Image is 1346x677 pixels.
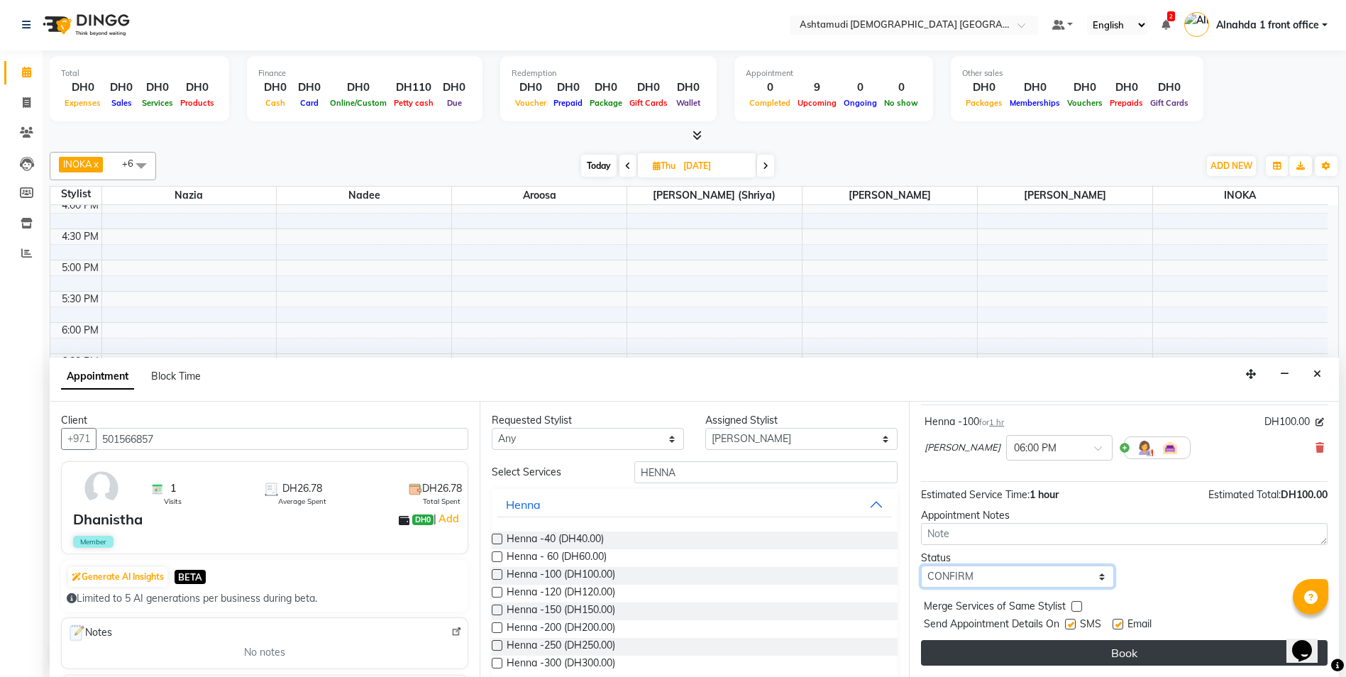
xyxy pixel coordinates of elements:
span: Merge Services of Same Stylist [924,599,1066,617]
span: Petty cash [390,98,437,108]
div: Henna [506,496,541,513]
div: DH0 [626,79,671,96]
span: Member [73,536,114,548]
button: ADD NEW [1207,156,1256,176]
span: Gift Cards [626,98,671,108]
div: 0 [840,79,881,96]
div: Redemption [512,67,705,79]
span: [PERSON_NAME] [802,187,977,204]
span: Package [586,98,626,108]
span: 1 hour [1030,488,1059,501]
div: DH0 [512,79,550,96]
div: Status [921,551,1113,566]
div: Assigned Stylist [705,413,898,428]
span: DH100.00 [1281,488,1328,501]
span: No notes [244,645,285,660]
div: DH0 [671,79,705,96]
span: Henna -300 (DH300.00) [507,656,615,673]
i: Edit price [1315,418,1324,426]
span: Card [297,98,322,108]
span: SMS [1080,617,1101,634]
span: INOKA [1153,187,1328,204]
span: 2 [1167,11,1175,21]
span: Sales [108,98,136,108]
a: x [92,158,99,170]
div: 0 [881,79,922,96]
span: Nazia [102,187,277,204]
span: Visits [164,496,182,507]
span: Services [138,98,177,108]
span: ADD NEW [1210,160,1252,171]
div: DH0 [962,79,1006,96]
div: Appointment [746,67,922,79]
div: DH0 [61,79,104,96]
span: Products [177,98,218,108]
span: Total Spent [423,496,460,507]
span: Notes [67,624,112,642]
input: 2025-10-09 [679,155,750,177]
div: 4:30 PM [59,229,101,244]
div: DH0 [258,79,292,96]
div: Select Services [481,465,624,480]
img: Interior.png [1162,439,1179,456]
span: Due [443,98,465,108]
div: Limited to 5 AI generations per business during beta. [67,591,463,606]
span: Appointment [61,364,134,390]
span: | [434,510,461,527]
span: Thu [649,160,679,171]
span: Packages [962,98,1006,108]
span: Block Time [151,370,201,382]
div: 6:30 PM [59,354,101,369]
div: DH0 [550,79,586,96]
span: Estimated Service Time: [921,488,1030,501]
div: DH0 [138,79,177,96]
div: DH110 [390,79,437,96]
span: Henna -100 (DH100.00) [507,567,615,585]
span: DH26.78 [422,481,462,496]
span: [PERSON_NAME] (Shriya) [627,187,802,204]
span: Upcoming [794,98,840,108]
span: Voucher [512,98,550,108]
span: +6 [122,158,144,169]
span: Henna - 60 (DH60.00) [507,549,607,567]
div: DH0 [1006,79,1064,96]
div: 6:00 PM [59,323,101,338]
span: Average Spent [278,496,326,507]
img: avatar [81,468,122,509]
span: 1 [170,481,176,496]
span: Memberships [1006,98,1064,108]
div: Finance [258,67,471,79]
span: Alnahda 1 front office [1216,18,1319,33]
input: Search by Name/Mobile/Email/Code [96,428,468,450]
div: Client [61,413,468,428]
span: Send Appointment Details On [924,617,1059,634]
span: [PERSON_NAME] [978,187,1152,204]
span: Expenses [61,98,104,108]
button: Generate AI Insights [68,567,167,587]
span: Henna -200 (DH200.00) [507,620,615,638]
span: [PERSON_NAME] [925,441,1000,455]
span: Completed [746,98,794,108]
iframe: chat widget [1286,620,1332,663]
div: 5:00 PM [59,260,101,275]
div: 5:30 PM [59,292,101,307]
span: Henna -120 (DH120.00) [507,585,615,602]
span: INOKA [63,158,92,170]
span: Today [581,155,617,177]
div: DH0 [1064,79,1106,96]
a: Add [436,510,461,527]
img: logo [36,5,133,45]
span: Cash [262,98,289,108]
span: Gift Cards [1147,98,1192,108]
div: DH0 [177,79,218,96]
div: DH0 [1106,79,1147,96]
div: Henna -100 [925,414,1004,429]
span: Henna -150 (DH150.00) [507,602,615,620]
div: DH0 [292,79,326,96]
span: DH26.78 [282,481,322,496]
input: Search by service name [634,461,898,483]
span: Vouchers [1064,98,1106,108]
div: 0 [746,79,794,96]
div: 4:00 PM [59,198,101,213]
span: Henna -40 (DH40.00) [507,532,604,549]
